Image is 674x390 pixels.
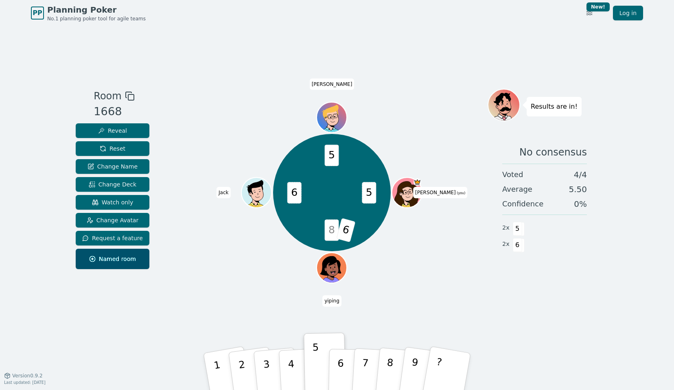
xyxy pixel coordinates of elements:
span: Change Avatar [87,216,139,224]
span: Change Name [88,162,138,171]
span: Change Deck [89,180,136,188]
button: Reset [76,141,149,156]
button: Change Name [76,159,149,174]
span: Zach is the host [414,178,422,186]
span: Last updated: [DATE] [4,380,46,385]
span: 5 [362,182,376,203]
span: Average [502,184,532,195]
button: Request a feature [76,231,149,245]
span: Reveal [98,127,127,135]
span: Version 0.9.2 [12,372,43,379]
span: Request a feature [82,234,143,242]
a: PPPlanning PokerNo.1 planning poker tool for agile teams [31,4,146,22]
span: Planning Poker [47,4,146,15]
span: 8 [325,219,339,241]
span: Click to change your name [322,295,341,307]
span: No consensus [519,146,587,159]
span: Confidence [502,198,543,210]
span: 2 x [502,240,510,249]
button: Watch only [76,195,149,210]
span: 6 [287,182,302,203]
div: 1668 [94,103,134,120]
button: Click to change your avatar [393,178,421,207]
span: Click to change your name [413,187,467,198]
div: New! [586,2,610,11]
span: 6 [337,218,356,242]
span: 5.50 [569,184,587,195]
span: Watch only [92,198,133,206]
span: 4 / 4 [574,169,587,180]
span: 6 [513,238,522,252]
p: Results are in! [531,101,578,112]
span: Room [94,89,121,103]
span: PP [33,8,42,18]
a: Log in [613,6,643,20]
span: 5 [325,145,339,166]
span: (you) [456,191,466,195]
button: Change Deck [76,177,149,192]
span: 0 % [574,198,587,210]
button: New! [582,6,597,20]
span: Reset [100,145,125,153]
button: Version0.9.2 [4,372,43,379]
p: 5 [313,342,319,386]
span: 2 x [502,223,510,232]
span: Voted [502,169,523,180]
button: Named room [76,249,149,269]
span: Click to change your name [310,79,355,90]
span: Click to change your name [217,187,230,198]
button: Reveal [76,123,149,138]
span: No.1 planning poker tool for agile teams [47,15,146,22]
button: Change Avatar [76,213,149,228]
span: Named room [89,255,136,263]
span: 5 [513,222,522,236]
